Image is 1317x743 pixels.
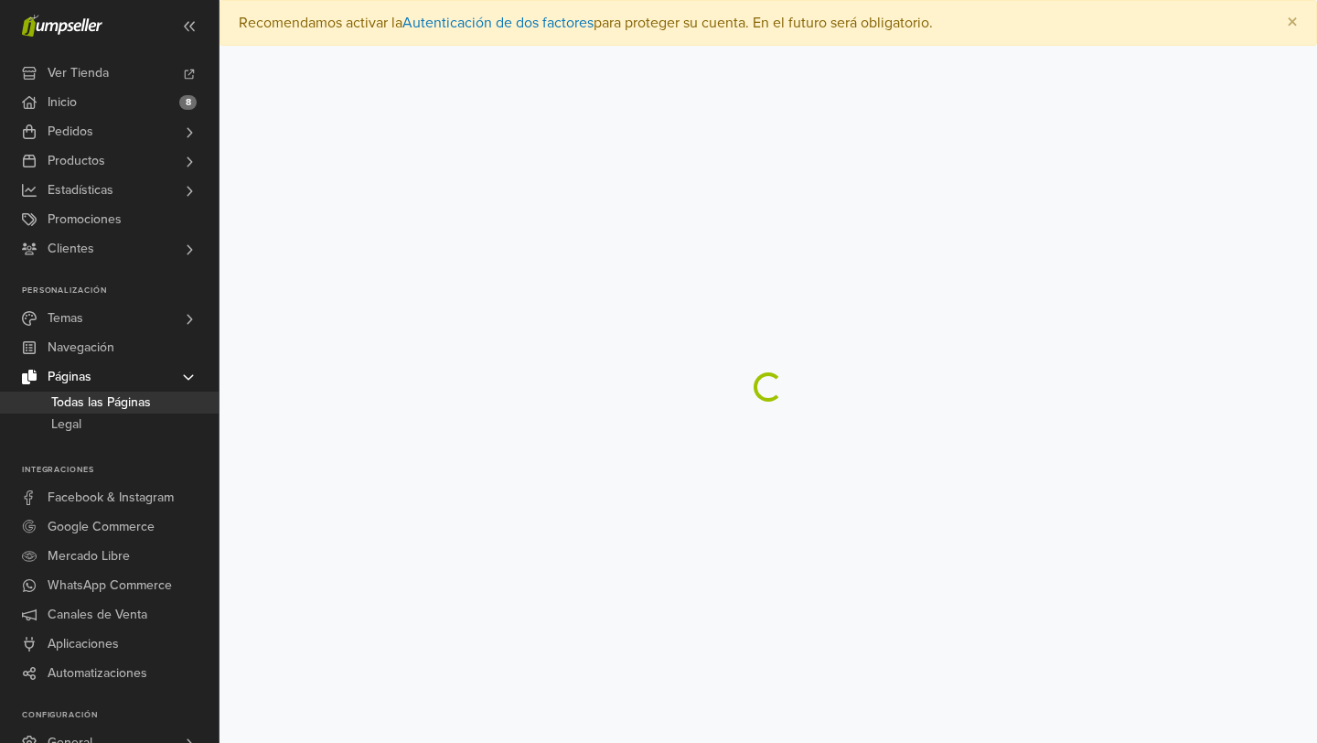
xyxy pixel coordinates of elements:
[51,392,151,414] span: Todas las Páginas
[22,285,219,296] p: Personalización
[48,205,122,234] span: Promociones
[51,414,81,436] span: Legal
[1287,9,1298,36] span: ×
[48,176,113,205] span: Estadísticas
[48,333,114,362] span: Navegación
[179,95,197,110] span: 8
[22,465,219,476] p: Integraciones
[48,304,83,333] span: Temas
[48,659,147,688] span: Automatizaciones
[22,710,219,721] p: Configuración
[48,571,172,600] span: WhatsApp Commerce
[48,234,94,264] span: Clientes
[48,362,91,392] span: Páginas
[1269,1,1316,45] button: Close
[48,542,130,571] span: Mercado Libre
[48,512,155,542] span: Google Commerce
[48,117,93,146] span: Pedidos
[48,600,147,630] span: Canales de Venta
[48,146,105,176] span: Productos
[48,59,109,88] span: Ver Tienda
[48,630,119,659] span: Aplicaciones
[48,483,174,512] span: Facebook & Instagram
[48,88,77,117] span: Inicio
[402,14,594,32] a: Autenticación de dos factores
